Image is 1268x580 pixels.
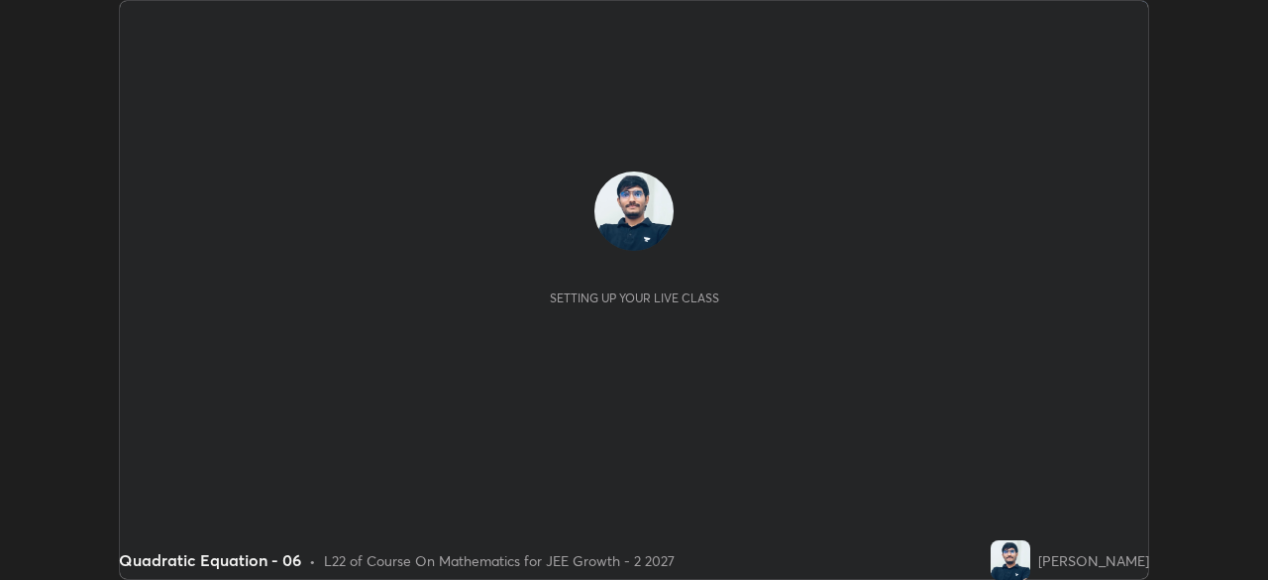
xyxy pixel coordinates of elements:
[1038,550,1149,571] div: [PERSON_NAME]
[991,540,1030,580] img: ea62045dcba94a269b5809ccd5d93662.jpg
[324,550,675,571] div: L22 of Course On Mathematics for JEE Growth - 2 2027
[119,548,301,572] div: Quadratic Equation - 06
[550,290,719,305] div: Setting up your live class
[594,172,674,251] img: ea62045dcba94a269b5809ccd5d93662.jpg
[309,550,316,571] div: •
